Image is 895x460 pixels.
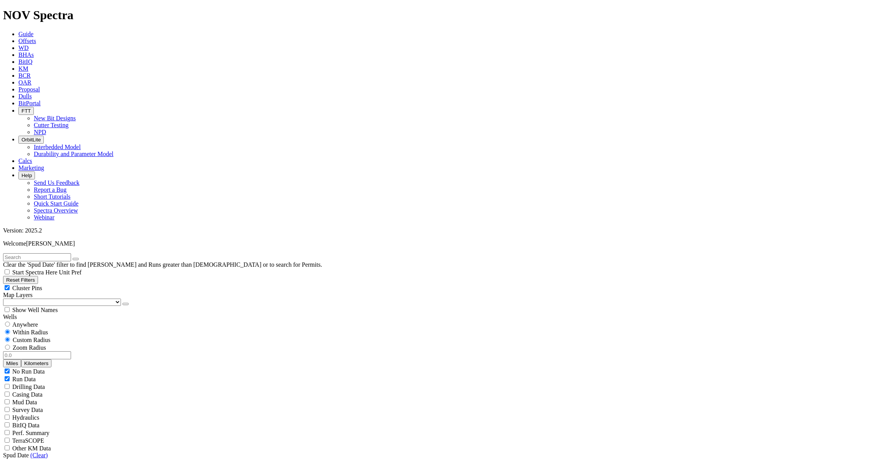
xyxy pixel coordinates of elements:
a: Dulls [18,93,32,100]
button: Miles [3,359,21,367]
p: Welcome [3,240,892,247]
a: BitIQ [18,58,32,65]
span: BitIQ Data [12,422,40,428]
span: TerraSCOPE [12,437,44,444]
button: Reset Filters [3,276,38,284]
span: FTT [22,108,31,114]
span: Clear the 'Spud Date' filter to find [PERSON_NAME] and Runs greater than [DEMOGRAPHIC_DATA] or to... [3,261,322,268]
span: Within Radius [13,329,48,335]
a: WD [18,45,29,51]
span: Map Layers [3,292,33,298]
a: Webinar [34,214,55,221]
button: Kilometers [21,359,51,367]
a: BCR [18,72,31,79]
filter-controls-checkbox: TerraSCOPE Data [3,437,892,444]
span: Other KM Data [12,445,51,452]
button: OrbitLite [18,136,44,144]
a: Proposal [18,86,40,93]
a: Quick Start Guide [34,200,78,207]
span: Survey Data [12,407,43,413]
a: Short Tutorials [34,193,71,200]
a: Interbedded Model [34,144,81,150]
span: Casing Data [12,391,43,398]
a: New Bit Designs [34,115,76,121]
a: Durability and Parameter Model [34,151,114,157]
span: Perf. Summary [12,430,50,436]
span: Spud Date [3,452,29,458]
a: Spectra Overview [34,207,78,214]
input: 0.0 [3,351,71,359]
a: NPD [34,129,46,135]
span: Anywhere [12,321,38,328]
span: Help [22,173,32,178]
a: (Clear) [30,452,48,458]
a: Cutter Testing [34,122,69,128]
span: Drilling Data [12,384,45,390]
filter-controls-checkbox: Performance Summary [3,429,892,437]
span: [PERSON_NAME] [26,240,75,247]
div: Wells [3,314,892,321]
button: Help [18,171,35,179]
a: KM [18,65,28,72]
a: Marketing [18,164,44,171]
span: No Run Data [12,368,45,375]
button: FTT [18,107,34,115]
span: Start Spectra Here [12,269,57,276]
filter-controls-checkbox: Hydraulics Analysis [3,414,892,421]
span: Show Well Names [12,307,58,313]
span: Hydraulics [12,414,39,421]
span: Mud Data [12,399,37,405]
a: BHAs [18,51,34,58]
a: Send Us Feedback [34,179,79,186]
filter-controls-checkbox: TerraSCOPE Data [3,444,892,452]
a: Report a Bug [34,186,66,193]
span: Zoom Radius [13,344,46,351]
span: Run Data [12,376,36,382]
span: OrbitLite [22,137,41,143]
span: Unit Pref [59,269,81,276]
input: Search [3,253,71,261]
input: Start Spectra Here [5,269,10,274]
a: Offsets [18,38,36,44]
a: OAR [18,79,31,86]
a: Guide [18,31,33,37]
a: Calcs [18,158,32,164]
div: Version: 2025.2 [3,227,892,234]
a: BitPortal [18,100,41,106]
h1: NOV Spectra [3,8,892,22]
span: Cluster Pins [12,285,42,291]
span: Custom Radius [13,337,50,343]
